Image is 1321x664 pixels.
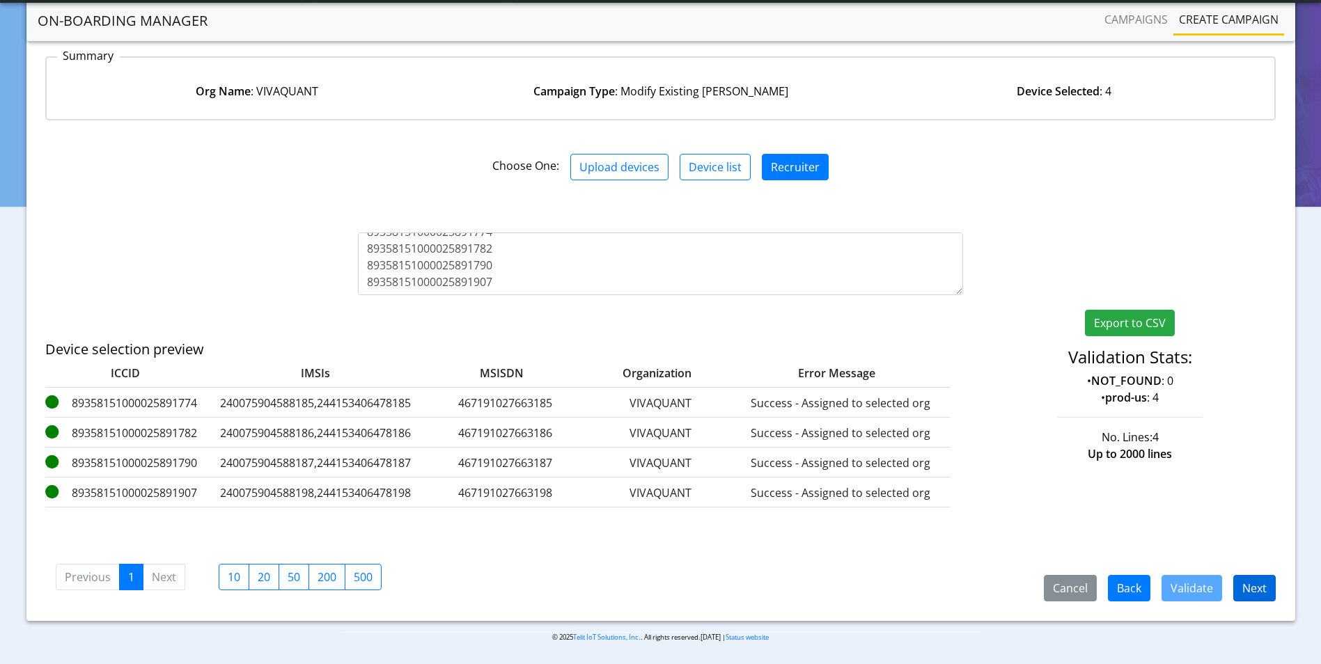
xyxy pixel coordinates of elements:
strong: Device Selected [1017,84,1100,99]
label: 240075904588185,244153406478185 [211,395,420,411]
label: VIVAQUANT [591,484,730,501]
label: ICCID [45,365,205,381]
label: MSISDN [425,365,558,381]
label: 89358151000025891790 [45,454,205,471]
label: IMSIs [211,365,420,381]
label: 240075904588198,244153406478198 [211,484,420,501]
div: No. Lines: [974,429,1286,445]
strong: NOT_FOUND [1091,373,1162,388]
a: Telit IoT Solutions, Inc. [573,633,641,642]
div: Up to 2000 lines [974,445,1286,462]
div: : Modify Existing [PERSON_NAME] [459,83,863,100]
label: 240075904588186,244153406478186 [211,425,420,441]
label: 89358151000025891782 [45,425,205,441]
h5: Device selection preview [45,341,866,358]
label: 467191027663186 [425,425,586,441]
p: • : 4 [984,389,1276,406]
div: : VIVAQUANT [55,83,459,100]
label: Success - Assigned to selected org [736,395,945,411]
a: On-Boarding Manager [38,7,208,35]
label: 200 [308,564,345,590]
label: 89358151000025891774 [45,395,205,411]
div: : 4 [862,83,1266,100]
a: Create campaign [1173,6,1284,33]
label: VIVAQUANT [591,425,730,441]
button: Validate [1162,575,1222,601]
p: • : 0 [984,372,1276,389]
a: 1 [119,564,143,590]
strong: Org Name [196,84,251,99]
label: 89358151000025891907 [45,484,205,501]
a: Status website [726,633,769,642]
button: Recruiter [762,154,829,180]
label: VIVAQUANT [591,395,730,411]
label: 50 [279,564,309,590]
button: Next [1233,575,1276,601]
label: Error Message [708,365,917,381]
label: 240075904588187,244153406478187 [211,454,420,471]
label: Success - Assigned to selected org [736,425,945,441]
p: Summary [57,47,120,64]
button: Export to CSV [1085,310,1175,336]
h4: Validation Stats: [984,347,1276,367]
span: 4 [1152,429,1159,445]
label: 20 [249,564,279,590]
label: 467191027663198 [425,484,586,501]
p: © 2025 . All rights reserved.[DATE] | [341,632,980,642]
label: 467191027663187 [425,454,586,471]
label: Organization [563,365,703,381]
button: Cancel [1044,575,1097,601]
label: 500 [345,564,382,590]
button: Back [1108,575,1150,601]
label: 10 [219,564,249,590]
label: Success - Assigned to selected org [736,484,945,501]
label: Success - Assigned to selected org [736,454,945,471]
strong: prod-us [1105,390,1147,405]
label: 467191027663185 [425,395,586,411]
a: Campaigns [1099,6,1173,33]
label: VIVAQUANT [591,454,730,471]
span: Choose One: [492,158,559,173]
button: Device list [680,154,751,180]
button: Upload devices [570,154,669,180]
strong: Campaign Type [533,84,615,99]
